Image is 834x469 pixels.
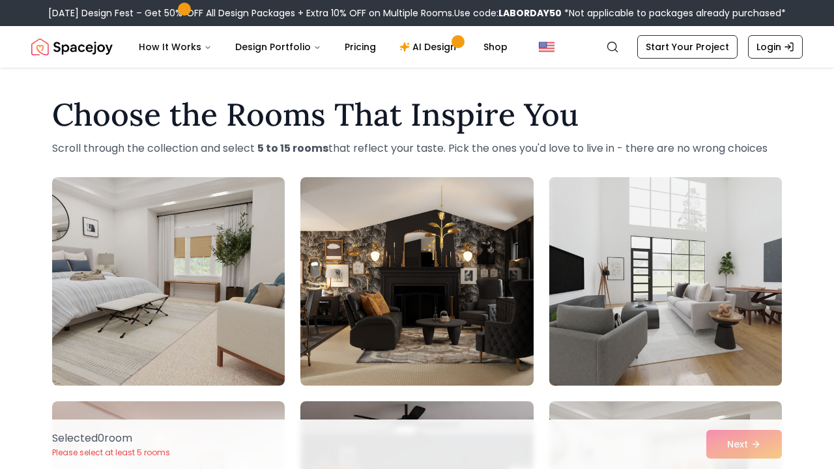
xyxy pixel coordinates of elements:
[52,177,285,386] img: Room room-1
[498,7,562,20] b: LABORDAY50
[31,34,113,60] img: Spacejoy Logo
[562,7,786,20] span: *Not applicable to packages already purchased*
[52,448,170,458] p: Please select at least 5 rooms
[128,34,518,60] nav: Main
[748,35,803,59] a: Login
[52,99,782,130] h1: Choose the Rooms That Inspire You
[300,177,533,386] img: Room room-2
[539,39,554,55] img: United States
[225,34,332,60] button: Design Portfolio
[48,7,786,20] div: [DATE] Design Fest – Get 50% OFF All Design Packages + Extra 10% OFF on Multiple Rooms.
[473,34,518,60] a: Shop
[128,34,222,60] button: How It Works
[31,34,113,60] a: Spacejoy
[637,35,738,59] a: Start Your Project
[257,141,328,156] strong: 5 to 15 rooms
[52,141,782,156] p: Scroll through the collection and select that reflect your taste. Pick the ones you'd love to liv...
[543,172,788,391] img: Room room-3
[389,34,470,60] a: AI Design
[334,34,386,60] a: Pricing
[454,7,562,20] span: Use code:
[31,26,803,68] nav: Global
[52,431,170,446] p: Selected 0 room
